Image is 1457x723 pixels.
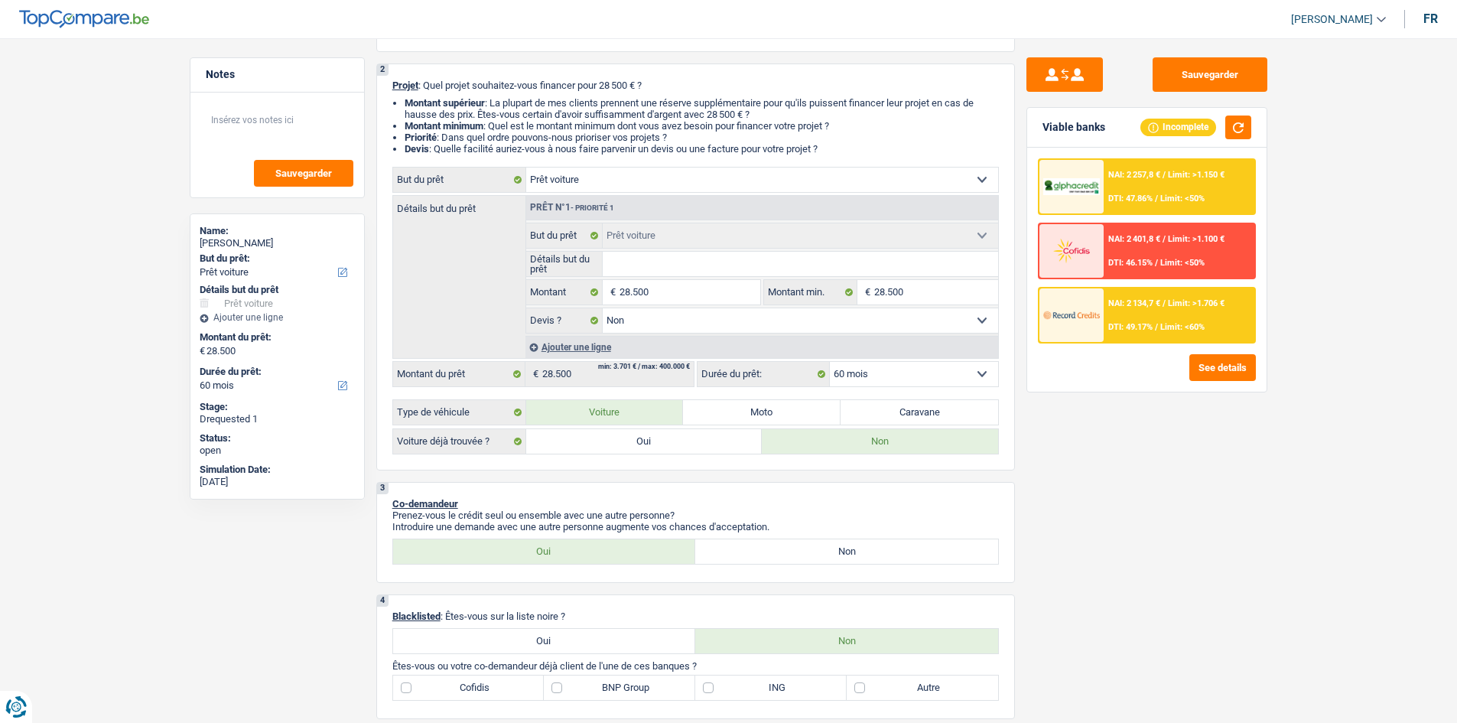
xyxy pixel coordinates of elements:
[377,64,389,76] div: 2
[393,196,525,213] label: Détails but du prêt
[200,445,355,457] div: open
[200,331,352,344] label: Montant du prêt:
[405,132,999,143] li: : Dans quel ordre pouvons-nous prioriser vos projets ?
[1153,57,1267,92] button: Sauvegarder
[200,345,205,357] span: €
[254,160,353,187] button: Sauvegarder
[393,400,526,425] label: Type de véhicule
[1043,236,1100,265] img: Cofidis
[1155,322,1158,332] span: /
[392,498,458,510] span: Co-demandeur
[1108,322,1153,332] span: DTI: 49.17%
[405,97,999,120] li: : La plupart de mes clients prennent une réserve supplémentaire pour qu'ils puissent financer leu...
[1160,258,1205,268] span: Limit: <50%
[695,539,998,564] label: Non
[405,97,485,109] strong: Montant supérieur
[392,660,999,672] p: Êtes-vous ou votre co-demandeur déjà client de l'une de ces banques ?
[1108,194,1153,204] span: DTI: 47.86%
[200,464,355,476] div: Simulation Date:
[1168,170,1224,180] span: Limit: >1.150 €
[762,429,998,454] label: Non
[393,362,525,386] label: Montant du prêt
[393,429,526,454] label: Voiture déjà trouvée ?
[1043,301,1100,329] img: Record Credits
[764,280,857,305] label: Montant min.
[841,400,998,425] label: Caravane
[1108,298,1160,308] span: NAI: 2 134,7 €
[392,510,999,521] p: Prenez-vous le crédit seul ou ensemble avec une autre personne?
[544,676,695,700] label: BNP Group
[200,476,355,488] div: [DATE]
[683,400,841,425] label: Moto
[392,611,441,622] span: Blacklisted
[377,595,389,607] div: 4
[698,362,830,386] label: Durée du prêt:
[392,80,418,91] span: Projet
[695,676,847,700] label: ING
[405,132,437,143] strong: Priorité
[1168,234,1224,244] span: Limit: >1.100 €
[598,363,690,370] div: min: 3.701 € / max: 400.000 €
[1140,119,1216,135] div: Incomplete
[847,676,998,700] label: Autre
[1163,234,1166,244] span: /
[526,429,763,454] label: Oui
[1423,11,1438,26] div: fr
[392,80,999,91] p: : Quel projet souhaitez-vous financer pour 28 500 € ?
[526,308,603,333] label: Devis ?
[1168,298,1224,308] span: Limit: >1.706 €
[1279,7,1386,32] a: [PERSON_NAME]
[571,204,614,212] span: - Priorité 1
[275,168,332,178] span: Sauvegarder
[1155,258,1158,268] span: /
[393,676,545,700] label: Cofidis
[1163,170,1166,180] span: /
[695,629,998,653] label: Non
[1163,298,1166,308] span: /
[405,120,483,132] strong: Montant minimum
[1108,258,1153,268] span: DTI: 46.15%
[1108,170,1160,180] span: NAI: 2 257,8 €
[1189,354,1256,381] button: See details
[200,401,355,413] div: Stage:
[206,68,349,81] h5: Notes
[525,336,998,358] div: Ajouter une ligne
[405,120,999,132] li: : Quel est le montant minimum dont vous avez besoin pour financer votre projet ?
[857,280,874,305] span: €
[526,400,684,425] label: Voiture
[200,237,355,249] div: [PERSON_NAME]
[603,280,620,305] span: €
[525,362,542,386] span: €
[392,611,999,622] p: : Êtes-vous sur la liste noire ?
[1155,194,1158,204] span: /
[526,280,603,305] label: Montant
[392,521,999,532] p: Introduire une demande avec une autre personne augmente vos chances d'acceptation.
[200,432,355,445] div: Status:
[200,225,355,237] div: Name:
[200,284,355,296] div: Détails but du prêt
[377,483,389,494] div: 3
[1291,13,1373,26] span: [PERSON_NAME]
[1108,234,1160,244] span: NAI: 2 401,8 €
[405,143,429,155] span: Devis
[19,10,149,28] img: TopCompare Logo
[1043,178,1100,196] img: AlphaCredit
[526,223,603,248] label: But du prêt
[526,252,603,276] label: Détails but du prêt
[393,629,696,653] label: Oui
[200,413,355,425] div: Drequested 1
[200,366,352,378] label: Durée du prêt:
[1042,121,1105,134] div: Viable banks
[526,203,618,213] div: Prêt n°1
[200,312,355,323] div: Ajouter une ligne
[1160,322,1205,332] span: Limit: <60%
[393,539,696,564] label: Oui
[393,168,526,192] label: But du prêt
[405,143,999,155] li: : Quelle facilité auriez-vous à nous faire parvenir un devis ou une facture pour votre projet ?
[200,252,352,265] label: But du prêt:
[1160,194,1205,204] span: Limit: <50%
